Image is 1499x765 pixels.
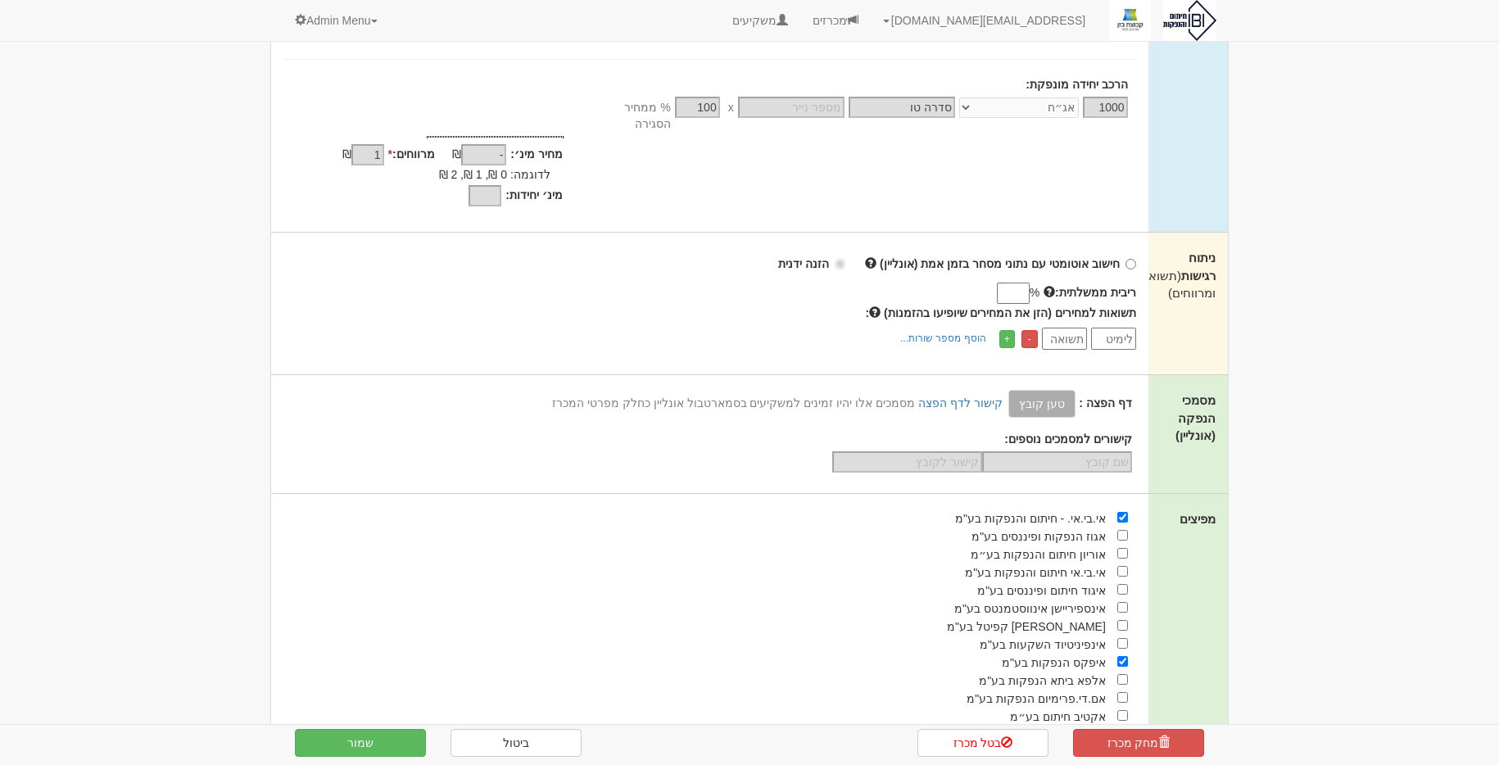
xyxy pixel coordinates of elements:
[982,451,1132,473] input: שם קובץ
[1010,710,1106,723] span: אקטיב חיתום בע״מ
[1137,269,1216,300] span: (תשואות ומרווחים)
[865,305,1135,321] label: :
[1004,432,1131,446] strong: קישורים למסמכים נוספים:
[849,97,955,118] input: שם הסדרה *
[918,396,1003,410] a: קישור לדף הפצה
[738,97,845,118] input: מספר נייר
[728,99,734,115] span: x
[884,306,1136,319] span: תשואות למחירים (הזן את המחירים שיופיעו בהזמנות)
[1044,284,1136,301] label: ריבית ממשלתית:
[947,620,1106,633] span: [PERSON_NAME] קפיטל בע"מ
[999,330,1015,348] a: +
[510,146,563,162] label: מחיר מינ׳:
[1042,328,1087,350] input: תשואה
[1030,284,1039,301] span: %
[1002,656,1106,669] span: איפקס הנפקות בע"מ
[1125,259,1136,269] input: חישוב אוטומטי עם נתוני מסחר בזמן אמת (אונליין)
[1083,97,1128,118] input: כמות
[971,548,1106,561] span: אוריון חיתום והנפקות בע״מ
[1021,330,1038,348] a: -
[675,97,720,118] input: אחוז
[1026,78,1127,91] strong: הרכב יחידה מונפקת:
[980,638,1106,651] span: אינפיניטיוד השקעות בע"מ
[778,257,829,270] strong: הזנה ידנית
[439,168,550,181] span: לדוגמה: 0 ₪, 1 ₪, 2 ₪
[1073,729,1204,757] a: מחק מכרז
[971,530,1106,543] span: אגוז הנפקות ופיננסים בע"מ
[1079,396,1131,410] strong: דף הפצה :
[1091,328,1136,350] input: לימיט
[979,674,1106,687] span: אלפא ביתא הנפקות בע"מ
[955,512,1106,525] span: אי.בי.אי. - חיתום והנפקות בע"מ
[589,99,671,132] span: % ממחיר הסגירה
[917,729,1048,757] a: בטל מכרז
[832,451,982,473] input: קישור לקובץ
[505,187,563,203] label: מינ׳ יחידות:
[965,566,1105,579] span: אי.בי.אי חיתום והנפקות בע"מ
[835,259,845,269] input: הזנה ידנית
[388,146,435,162] label: מרווחים:
[295,729,426,757] button: שמור
[967,692,1106,705] span: אם.די.פרימיום הנפקות בע"מ
[880,257,1120,270] strong: חישוב אוטומטי עם נתוני מסחר בזמן אמת (אונליין)
[954,602,1106,615] span: אינספיריישן אינווסטמנטס בע"מ
[895,329,991,347] a: הוסף מספר שורות...
[977,584,1106,597] span: איגוד חיתום ופיננסים בע"מ
[312,146,388,165] div: ₪
[435,146,511,165] div: ₪
[451,729,582,757] a: ביטול
[1180,510,1216,527] label: מפיצים
[1161,249,1216,301] label: ניתוח רגישות
[552,396,915,410] span: מסמכים אלו יהיו זמינים למשקיעים בסמארטבול אונליין כחלק מפרטי המכרז
[1161,392,1216,444] label: מסמכי הנפקה (אונליין)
